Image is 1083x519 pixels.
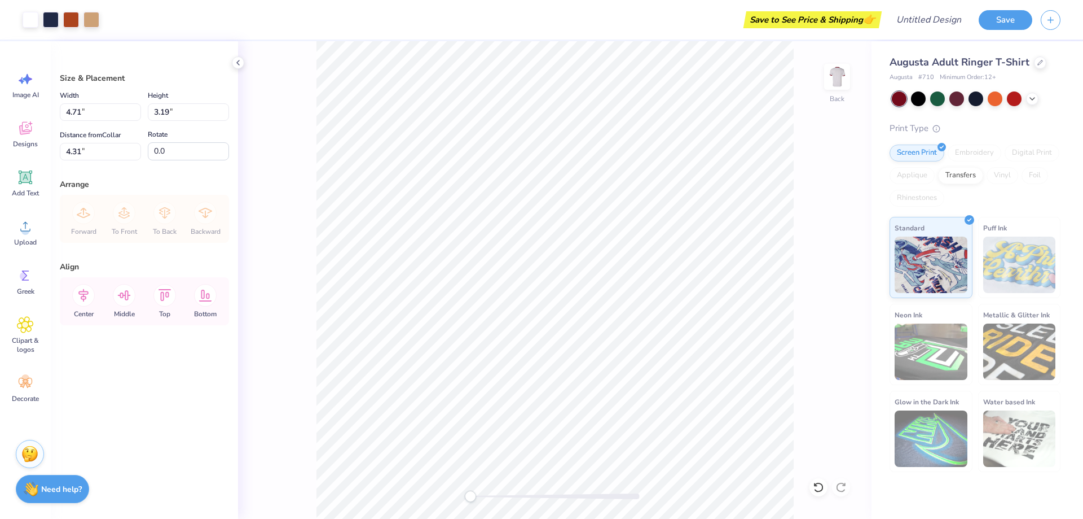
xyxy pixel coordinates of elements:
[13,139,38,149] span: Designs
[948,145,1001,162] div: Embroidery
[1005,145,1059,162] div: Digital Print
[887,8,970,31] input: Untitled Design
[159,309,170,319] span: Top
[890,167,935,184] div: Applique
[465,491,476,502] div: Accessibility label
[983,396,1035,408] span: Water based Ink
[895,396,959,408] span: Glow in the Dark Ink
[7,336,44,354] span: Clipart & logos
[826,66,848,88] img: Back
[895,411,967,467] img: Glow in the Dark Ink
[60,72,229,84] div: Size & Placement
[60,89,79,102] label: Width
[14,238,37,247] span: Upload
[940,73,996,82] span: Minimum Order: 12 +
[890,122,1060,135] div: Print Type
[194,309,217,319] span: Bottom
[895,237,967,293] img: Standard
[983,237,1056,293] img: Puff Ink
[863,12,875,26] span: 👉
[60,128,121,142] label: Distance from Collar
[12,90,39,99] span: Image AI
[983,309,1050,321] span: Metallic & Glitter Ink
[938,167,983,184] div: Transfers
[746,11,879,28] div: Save to See Price & Shipping
[983,324,1056,380] img: Metallic & Glitter Ink
[60,261,229,273] div: Align
[830,94,844,104] div: Back
[148,128,168,141] label: Rotate
[74,309,94,319] span: Center
[983,222,1007,234] span: Puff Ink
[114,309,135,319] span: Middle
[12,189,39,198] span: Add Text
[890,55,1029,69] span: Augusta Adult Ringer T-Shirt
[41,484,82,495] strong: Need help?
[12,394,39,403] span: Decorate
[895,309,922,321] span: Neon Ink
[895,324,967,380] img: Neon Ink
[17,287,34,296] span: Greek
[60,178,229,190] div: Arrange
[890,73,913,82] span: Augusta
[918,73,934,82] span: # 710
[987,167,1018,184] div: Vinyl
[148,89,168,102] label: Height
[895,222,924,234] span: Standard
[890,190,944,207] div: Rhinestones
[1022,167,1048,184] div: Foil
[890,145,944,162] div: Screen Print
[983,411,1056,467] img: Water based Ink
[979,10,1032,30] button: Save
